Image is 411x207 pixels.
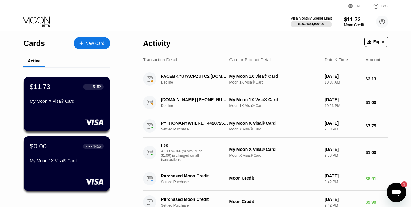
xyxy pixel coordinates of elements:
div: Settled Purchase [161,180,234,184]
div: [DATE] [325,121,361,126]
div: Active [28,59,40,63]
div: EN [355,4,360,8]
div: Purchased Moon CreditSettled PurchaseMoon Credit[DATE]9:42 PM$8.91 [143,167,388,191]
div: [DATE] [325,197,361,202]
div: My Moon 1X Visa® Card [30,158,104,163]
div: $7.75 [366,123,388,128]
div: $2.13 [366,77,388,81]
div: My Moon X Visa® Card [229,147,320,152]
div: ● ● ● ● [86,86,92,88]
div: $11.73● ● ● ●5152My Moon X Visa® Card [24,77,110,131]
div: Visa Monthly Spend Limit [291,16,332,20]
div: [DATE] [325,173,361,178]
div: FeeA 1.00% fee (minimum of $1.00) is charged on all transactionsMy Moon X Visa® CardMoon X Visa® ... [143,138,388,167]
div: 9:58 PM [325,127,361,131]
div: Moon 1X Visa® Card [229,104,320,108]
div: Export [364,37,388,47]
div: My Moon 1X Visa® Card [229,74,320,79]
div: FACEBK *UYACPZUTC2 [DOMAIN_NAME][URL] IEDeclineMy Moon 1X Visa® CardMoon 1X Visa® Card[DATE]10:37... [143,67,388,91]
div: 10:23 PM [325,104,361,108]
div: Activity [143,39,170,48]
div: Settled Purchase [161,127,234,131]
div: $1.00 [366,100,388,105]
div: Moon X Visa® Card [229,153,320,158]
div: Decline [161,104,234,108]
div: $11.73Moon Credit [344,16,364,27]
iframe: Button to launch messaging window, 1 unread message [387,183,406,202]
div: Amount [366,57,380,62]
div: Moon 1X Visa® Card [229,80,320,84]
div: PYTHONANYWHERE +442072536372GB [161,121,229,126]
div: Export [367,39,385,44]
div: Cards [23,39,45,48]
div: 5152 [93,85,101,89]
div: Decline [161,80,234,84]
div: Transaction Detail [143,57,177,62]
div: Card or Product Detail [229,57,272,62]
div: $18.01 / $4,000.00 [298,22,324,26]
div: 10:37 AM [325,80,361,84]
div: Purchased Moon Credit [161,197,229,202]
div: A 1.00% fee (minimum of $1.00) is charged on all transactions [161,149,207,162]
div: Visa Monthly Spend Limit$18.01/$4,000.00 [291,16,332,27]
div: 9:58 PM [325,153,361,158]
div: $0.00 [30,142,47,150]
div: [DATE] [325,147,361,152]
div: $11.73 [344,16,364,23]
div: FAQ [381,4,388,8]
div: My Moon 1X Visa® Card [229,97,320,102]
div: FAQ [367,3,388,9]
div: My Moon X Visa® Card [30,99,104,104]
div: [DOMAIN_NAME] [PHONE_NUMBER] US [161,97,229,102]
iframe: Number of unread messages [395,181,407,187]
div: Date & Time [325,57,348,62]
div: Moon X Visa® Card [229,127,320,131]
div: $11.73 [30,83,50,91]
div: New Card [85,41,104,46]
div: PYTHONANYWHERE +442072536372GBSettled PurchaseMy Moon X Visa® CardMoon X Visa® Card[DATE]9:58 PM$... [143,114,388,138]
div: New Card [74,37,110,49]
div: $0.00● ● ● ●4456My Moon 1X Visa® Card [24,136,110,191]
div: [DATE] [325,74,361,79]
div: Moon Credit [229,176,320,180]
div: $1.00 [366,150,388,155]
div: Moon Credit [344,23,364,27]
div: $9.90 [366,200,388,205]
div: 4456 [93,144,101,148]
div: EN [348,3,367,9]
div: FACEBK *UYACPZUTC2 [DOMAIN_NAME][URL] IE [161,74,229,79]
div: Purchased Moon Credit [161,173,229,178]
div: [DOMAIN_NAME] [PHONE_NUMBER] USDeclineMy Moon 1X Visa® CardMoon 1X Visa® Card[DATE]10:23 PM$1.00 [143,91,388,114]
div: ● ● ● ● [86,145,92,147]
div: $8.91 [366,176,388,181]
div: 9:42 PM [325,180,361,184]
div: My Moon X Visa® Card [229,121,320,126]
div: [DATE] [325,97,361,102]
div: Moon Credit [229,199,320,204]
div: Fee [161,143,204,148]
